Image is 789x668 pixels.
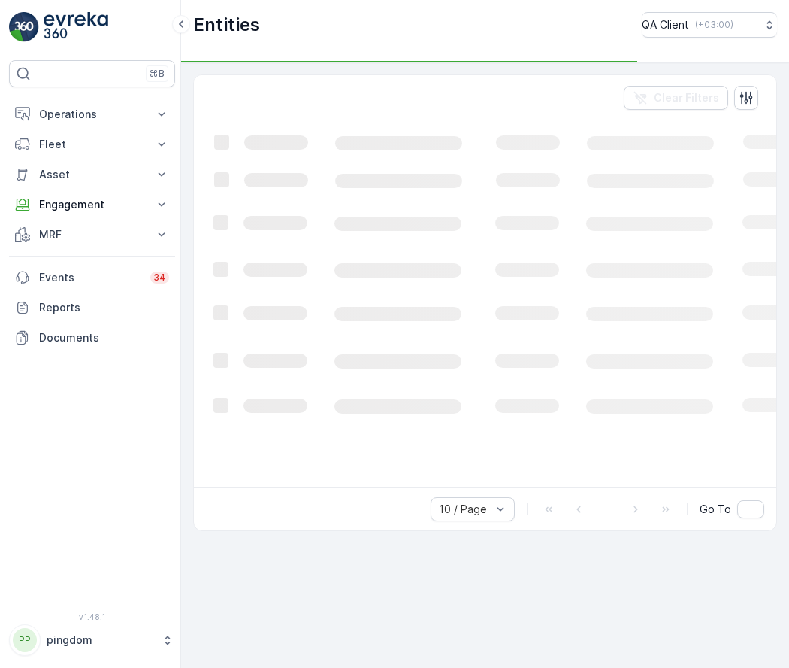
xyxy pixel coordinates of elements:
[39,300,169,315] p: Reports
[47,633,154,648] p: pingdom
[9,612,175,621] span: v 1.48.1
[9,12,39,42] img: logo
[9,263,175,293] a: Events34
[9,293,175,323] a: Reports
[9,159,175,190] button: Asset
[150,68,165,80] p: ⌘B
[39,167,145,182] p: Asset
[9,190,175,220] button: Engagement
[44,12,108,42] img: logo_light-DOdMpM7g.png
[9,220,175,250] button: MRF
[193,13,260,37] p: Entities
[9,323,175,353] a: Documents
[39,330,169,345] p: Documents
[9,624,175,656] button: PPpingdom
[642,17,689,32] p: QA Client
[39,197,145,212] p: Engagement
[39,227,145,242] p: MRF
[700,502,731,517] span: Go To
[9,99,175,129] button: Operations
[642,12,777,38] button: QA Client(+03:00)
[153,272,166,284] p: 34
[9,129,175,159] button: Fleet
[39,270,141,285] p: Events
[39,107,145,122] p: Operations
[39,137,145,152] p: Fleet
[624,86,728,110] button: Clear Filters
[13,628,37,652] div: PP
[654,90,719,105] p: Clear Filters
[695,19,733,31] p: ( +03:00 )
